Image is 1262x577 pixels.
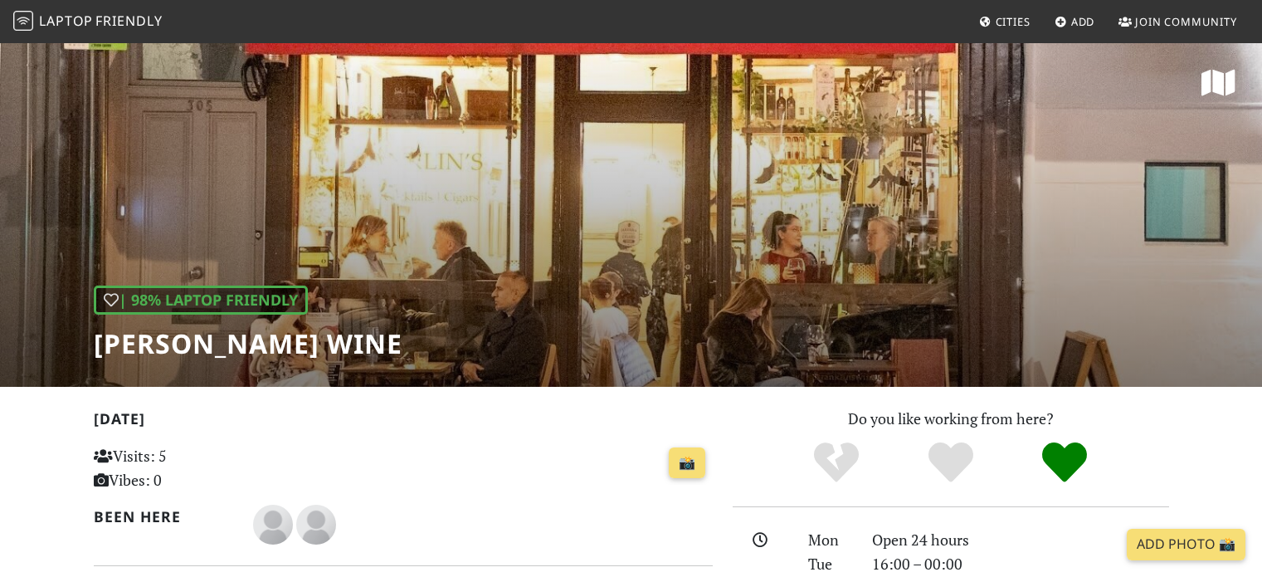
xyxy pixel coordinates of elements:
[94,508,234,526] h2: Been here
[669,447,705,479] a: 📸
[1048,7,1102,37] a: Add
[1127,529,1245,560] a: Add Photo 📸
[39,12,93,30] span: Laptop
[996,14,1031,29] span: Cities
[972,7,1037,37] a: Cities
[13,7,163,37] a: LaptopFriendly LaptopFriendly
[94,410,713,434] h2: [DATE]
[95,12,162,30] span: Friendly
[862,528,1179,552] div: Open 24 hours
[1135,14,1237,29] span: Join Community
[13,11,33,31] img: LaptopFriendly
[1007,440,1122,486] div: Definitely!
[253,505,293,545] img: blank-535327c66bd565773addf3077783bbfce4b00ec00e9fd257753287c682c7fa38.png
[1071,14,1095,29] span: Add
[798,552,861,576] div: Tue
[894,440,1008,486] div: Yes
[296,505,336,545] img: blank-535327c66bd565773addf3077783bbfce4b00ec00e9fd257753287c682c7fa38.png
[779,440,894,486] div: No
[733,407,1169,431] p: Do you like working from here?
[862,552,1179,576] div: 16:00 – 00:00
[798,528,861,552] div: Mon
[253,513,296,533] span: Ahmet Aksu
[1112,7,1244,37] a: Join Community
[296,513,336,533] span: Ben S
[94,286,308,315] div: | 98% Laptop Friendly
[94,328,402,359] h1: [PERSON_NAME] Wine
[94,444,287,492] p: Visits: 5 Vibes: 0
